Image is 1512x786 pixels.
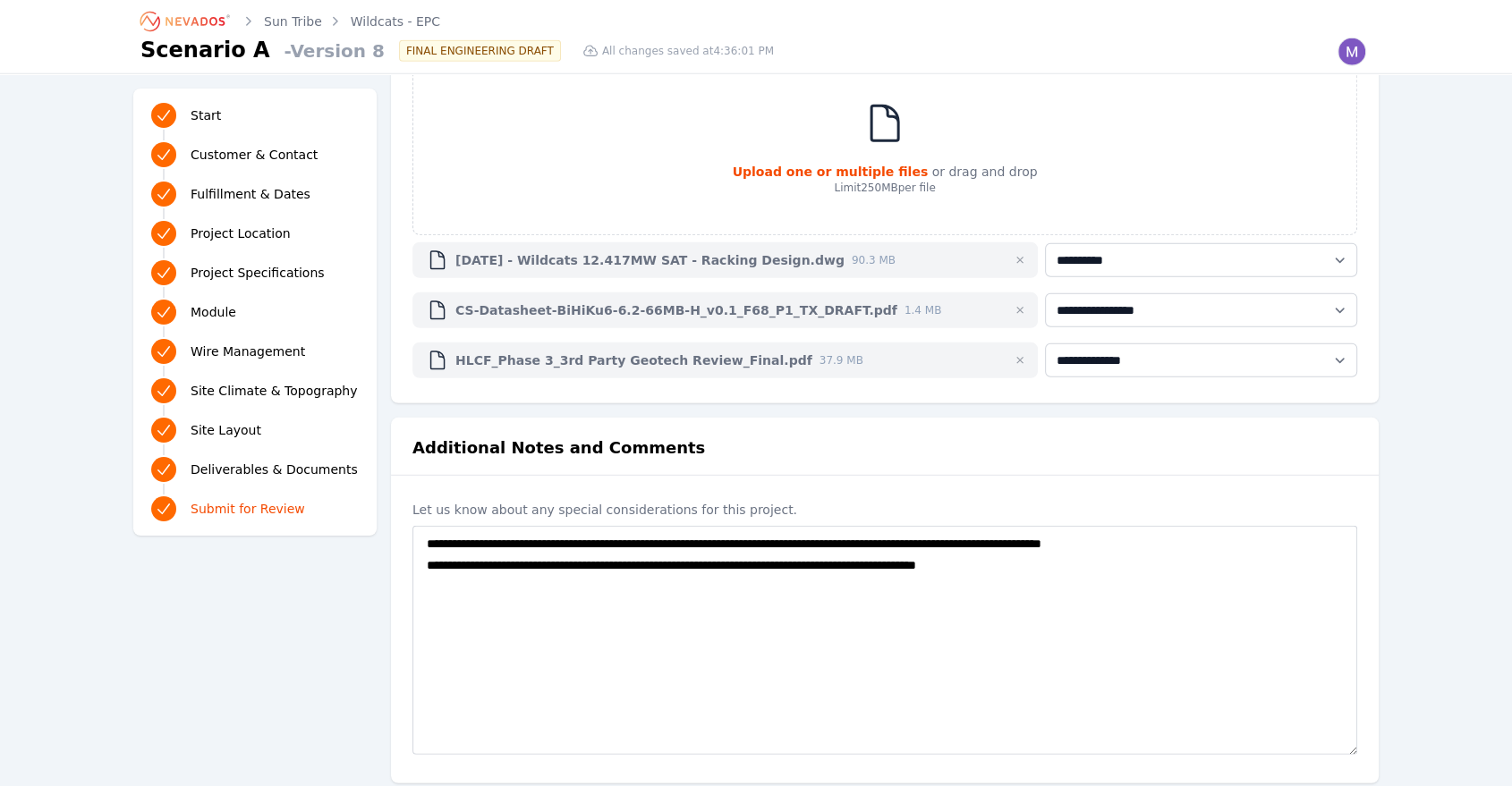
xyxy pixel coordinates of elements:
span: Site Climate & Topography [191,382,357,400]
span: HLCF_Phase 3_3rd Party Geotech Review_Final.pdf [455,351,812,369]
span: Deliverables & Documents [191,461,358,478]
div: FINAL ENGINEERING DRAFT [399,40,561,62]
span: Fulfillment & Dates [191,185,310,203]
label: Let us know about any special considerations for this project. [412,501,1357,519]
span: Project Location [191,224,291,242]
div: Upload one or multiple files or drag and dropLimit250MBper file [412,62,1357,235]
span: Customer & Contact [191,146,318,164]
span: Project Specifications [191,264,325,282]
span: All changes saved at 4:36:01 PM [602,44,774,58]
p: Limit 250MB per file [733,181,1038,195]
h2: Additional Notes and Comments [412,435,705,461]
span: Site Layout [191,421,261,439]
h1: Scenario A [140,36,270,64]
span: 37.9 MB [820,353,863,368]
strong: Upload one or multiple files [733,165,929,179]
span: [DATE] - Wildcats 12.417MW SAT - Racking Design.dwg [455,251,845,269]
span: - Version 8 [277,38,385,63]
span: 1.4 MB [905,303,941,317]
span: CS-Datasheet-BiHiKu6-6.2-66MB-H_v0.1_F68_P1_TX_DRAFT.pdf [455,301,897,319]
a: Sun Tribe [264,13,322,30]
span: Start [191,106,221,124]
nav: Breadcrumb [140,7,440,36]
a: Wildcats - EPC [351,13,440,30]
span: 90.3 MB [852,253,896,267]
img: Madeline Koldos [1338,38,1366,66]
span: Submit for Review [191,500,305,518]
p: or drag and drop [733,163,1038,181]
span: Wire Management [191,342,305,360]
span: Module [191,303,236,321]
nav: Progress [151,99,359,525]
